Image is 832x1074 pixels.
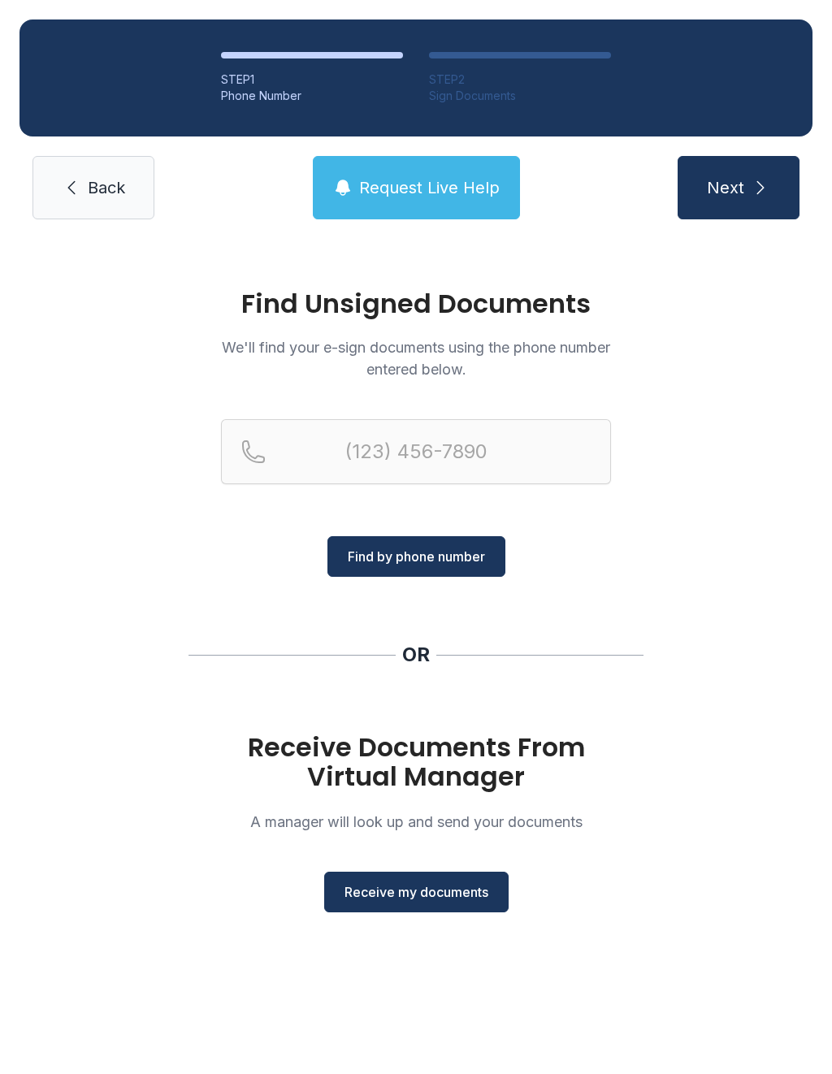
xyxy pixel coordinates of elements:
span: Find by phone number [348,547,485,566]
h1: Find Unsigned Documents [221,291,611,317]
span: Next [707,176,744,199]
input: Reservation phone number [221,419,611,484]
span: Back [88,176,125,199]
span: Receive my documents [344,882,488,902]
span: Request Live Help [359,176,500,199]
div: Sign Documents [429,88,611,104]
p: A manager will look up and send your documents [221,811,611,833]
div: STEP 2 [429,71,611,88]
p: We'll find your e-sign documents using the phone number entered below. [221,336,611,380]
h1: Receive Documents From Virtual Manager [221,733,611,791]
div: STEP 1 [221,71,403,88]
div: OR [402,642,430,668]
div: Phone Number [221,88,403,104]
